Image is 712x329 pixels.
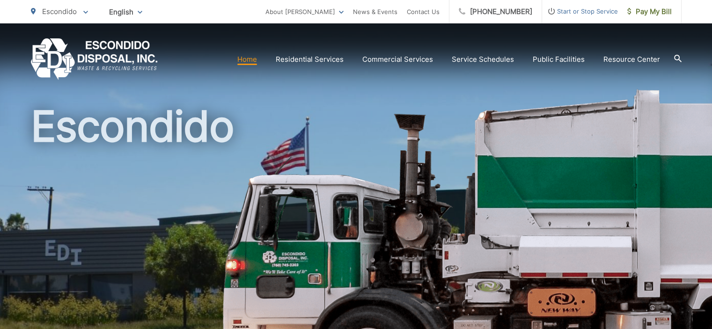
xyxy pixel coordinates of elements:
a: Service Schedules [452,54,514,65]
a: EDCD logo. Return to the homepage. [31,38,158,80]
a: Commercial Services [362,54,433,65]
a: Home [237,54,257,65]
a: Contact Us [407,6,440,17]
span: English [102,4,149,20]
a: Resource Center [603,54,660,65]
a: About [PERSON_NAME] [265,6,344,17]
a: Public Facilities [533,54,585,65]
a: News & Events [353,6,397,17]
span: Pay My Bill [627,6,672,17]
span: Escondido [42,7,77,16]
a: Residential Services [276,54,344,65]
